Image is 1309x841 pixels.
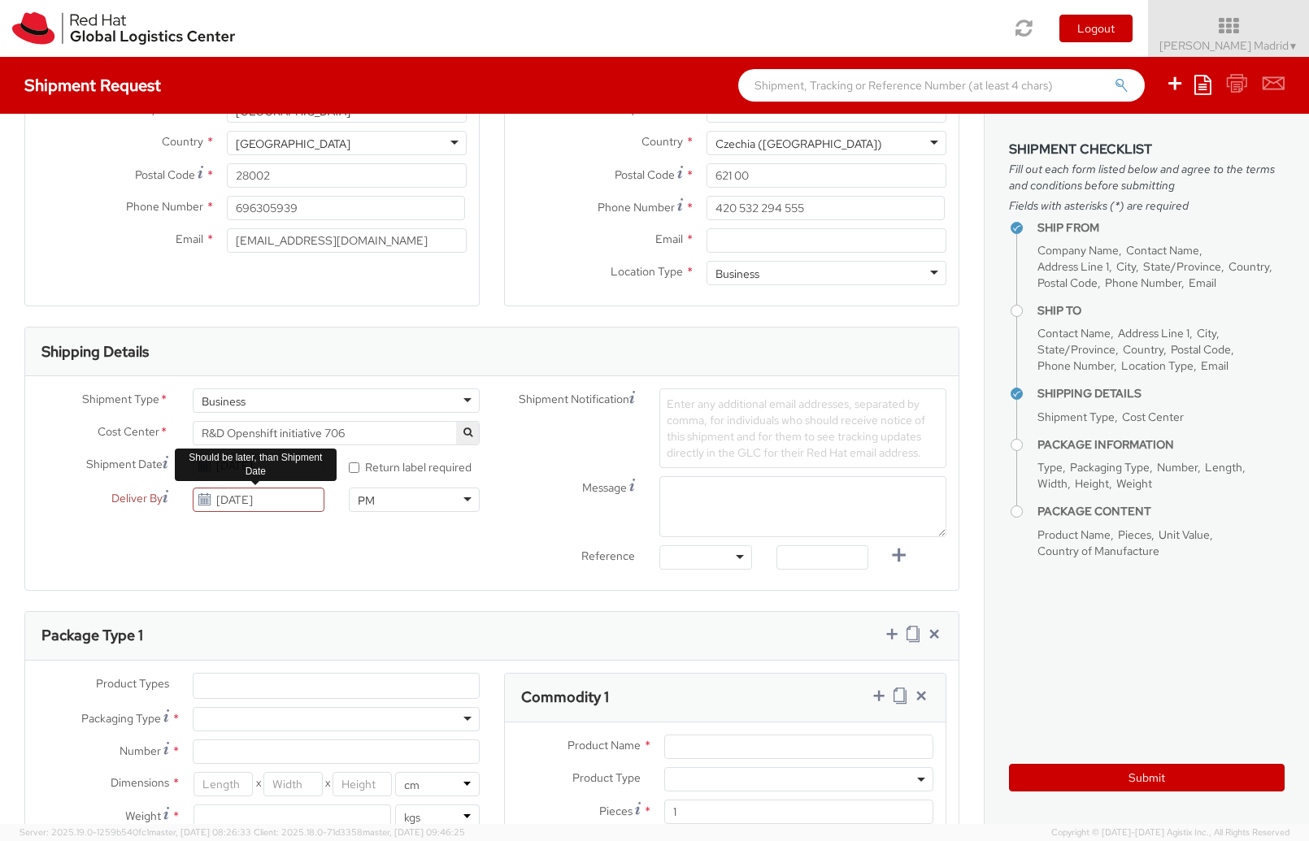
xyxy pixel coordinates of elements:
div: [GEOGRAPHIC_DATA] [236,136,350,152]
span: [PERSON_NAME] Madrid [1159,38,1298,53]
span: R&D Openshift initiative 706 [193,421,480,445]
span: Shipment Notification [519,391,629,408]
span: Unit Value [1159,527,1210,542]
span: Postal Code [1037,275,1098,290]
span: Copyright © [DATE]-[DATE] Agistix Inc., All Rights Reserved [1051,826,1289,839]
span: Location Type [611,264,683,279]
span: ▼ [1289,40,1298,53]
h4: Ship From [1037,222,1285,234]
h4: Package Information [1037,439,1285,451]
span: Enter any additional email addresses, separated by comma, for individuals who should receive noti... [667,397,925,460]
img: rh-logistics-00dfa346123c4ec078e1.svg [12,12,235,45]
span: Postal Code [1171,342,1231,357]
div: PM [358,492,375,509]
input: Height [333,772,392,796]
h4: Shipment Request [24,76,161,94]
span: master, [DATE] 08:26:33 [149,826,251,838]
span: Cost Center [98,423,159,442]
span: Message [582,480,627,495]
h3: Shipping Details [41,344,149,360]
span: Product Type [572,770,641,785]
span: Reference [581,548,635,563]
span: Number [120,743,161,758]
span: Address Line 1 [1037,259,1109,274]
span: Shipment Date [86,456,163,473]
span: Country [1123,342,1163,357]
span: City [1197,326,1216,340]
span: Shipment Type [82,391,159,410]
span: Company Name [1037,243,1119,258]
span: Phone Number [1037,358,1114,373]
span: Length [1205,460,1242,475]
span: Fields with asterisks (*) are required [1009,197,1285,214]
div: Czechia ([GEOGRAPHIC_DATA]) [715,136,882,152]
span: Email [176,232,203,246]
span: X [253,772,263,796]
h3: Commodity 1 [521,689,609,705]
div: Should be later, than Shipment Date [175,449,337,481]
span: Phone Number [1105,275,1181,290]
span: Weight [125,808,161,823]
label: Return label required [349,457,474,475]
span: R&D Openshift initiative 706 [202,426,471,440]
h3: Package Type 1 [41,627,143,644]
span: Country [162,134,203,149]
span: Pieces [1118,527,1151,542]
h4: Package Content [1037,505,1285,518]
span: State/Province [1037,342,1115,357]
input: Return label required [349,462,359,473]
h4: Shipping Details [1037,388,1285,400]
span: Email [655,232,683,246]
span: Country of Manufacture [1037,544,1159,558]
span: Server: 2025.19.0-1259b540fc1 [20,826,251,838]
span: Email [1201,358,1229,373]
span: Dimensions [111,775,169,790]
span: Postal Code [135,167,195,182]
span: Contact Name [1126,243,1199,258]
span: master, [DATE] 09:46:25 [363,826,465,838]
input: Shipment, Tracking or Reference Number (at least 4 chars) [738,69,1145,102]
span: Country [641,134,683,149]
span: Weight [1116,476,1152,491]
span: Country [1229,259,1269,274]
span: Packaging Type [81,711,161,726]
div: Business [715,266,759,282]
span: City [1116,259,1136,274]
span: Shipment Type [1037,410,1115,424]
h4: Ship To [1037,305,1285,317]
span: Contact Name [1037,326,1111,340]
div: Business [202,393,246,410]
span: Address Line 1 [1118,326,1189,340]
span: Phone Number [126,199,203,214]
span: Type [1037,460,1063,475]
input: Length [194,772,253,796]
span: Postal Code [615,167,675,182]
span: Client: 2025.18.0-71d3358 [254,826,465,838]
span: Deliver By [111,490,163,507]
span: X [323,772,333,796]
h3: Shipment Checklist [1009,142,1285,157]
span: Email [1189,275,1216,290]
button: Logout [1059,15,1133,42]
input: Width [263,772,323,796]
span: Pieces [599,804,633,818]
span: Product Name [568,738,641,752]
button: Submit [1009,764,1285,791]
span: Phone Number [598,200,675,215]
span: Packaging Type [1070,460,1150,475]
span: State/Province [1143,259,1221,274]
span: Width [1037,476,1068,491]
span: Product Types [96,676,169,691]
span: Cost Center [1122,410,1184,424]
span: Fill out each form listed below and agree to the terms and conditions before submitting [1009,161,1285,193]
span: Location Type [1121,358,1194,373]
span: Product Name [1037,527,1111,542]
span: Height [1075,476,1109,491]
span: Number [1157,460,1198,475]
